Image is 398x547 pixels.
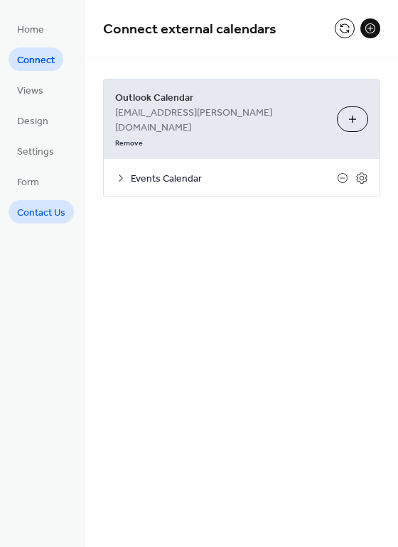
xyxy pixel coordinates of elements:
span: Connect external calendars [103,16,276,43]
span: Outlook Calendar [115,91,326,106]
span: Events Calendar [131,172,337,187]
span: Remove [115,138,143,148]
a: Form [9,170,48,193]
span: Connect [17,53,55,68]
a: Home [9,17,53,40]
a: Design [9,109,57,132]
span: [EMAIL_ADDRESS][PERSON_NAME][DOMAIN_NAME] [115,106,326,136]
a: Connect [9,48,63,71]
span: Views [17,84,43,99]
a: Settings [9,139,63,162]
a: Views [9,78,52,101]
span: Contact Us [17,206,65,221]
span: Home [17,23,44,38]
span: Form [17,175,39,190]
span: Settings [17,145,54,160]
span: Design [17,114,48,129]
a: Contact Us [9,200,74,223]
